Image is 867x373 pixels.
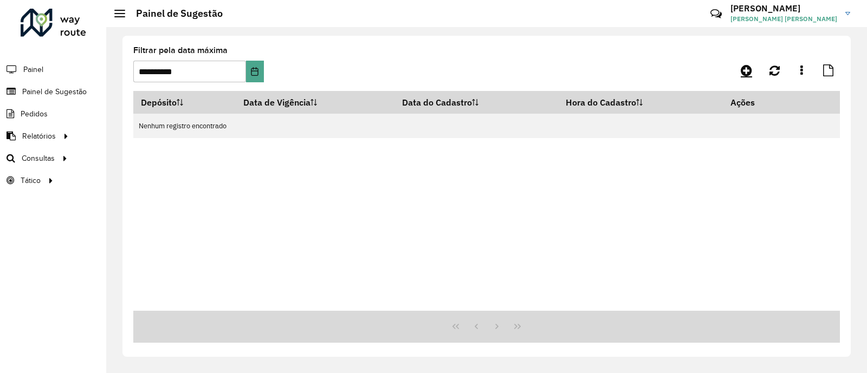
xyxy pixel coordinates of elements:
[704,2,728,25] a: Contato Rápido
[246,61,263,82] button: Choose Date
[133,44,228,57] label: Filtrar pela data máxima
[23,64,43,75] span: Painel
[22,130,56,142] span: Relatórios
[133,91,236,114] th: Depósito
[723,91,788,114] th: Ações
[125,8,223,19] h2: Painel de Sugestão
[22,86,87,97] span: Painel de Sugestão
[236,91,394,114] th: Data de Vigência
[21,108,48,120] span: Pedidos
[22,153,55,164] span: Consultas
[558,91,723,114] th: Hora do Cadastro
[21,175,41,186] span: Tático
[133,114,840,138] td: Nenhum registro encontrado
[394,91,558,114] th: Data do Cadastro
[730,14,837,24] span: [PERSON_NAME] [PERSON_NAME]
[730,3,837,14] h3: [PERSON_NAME]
